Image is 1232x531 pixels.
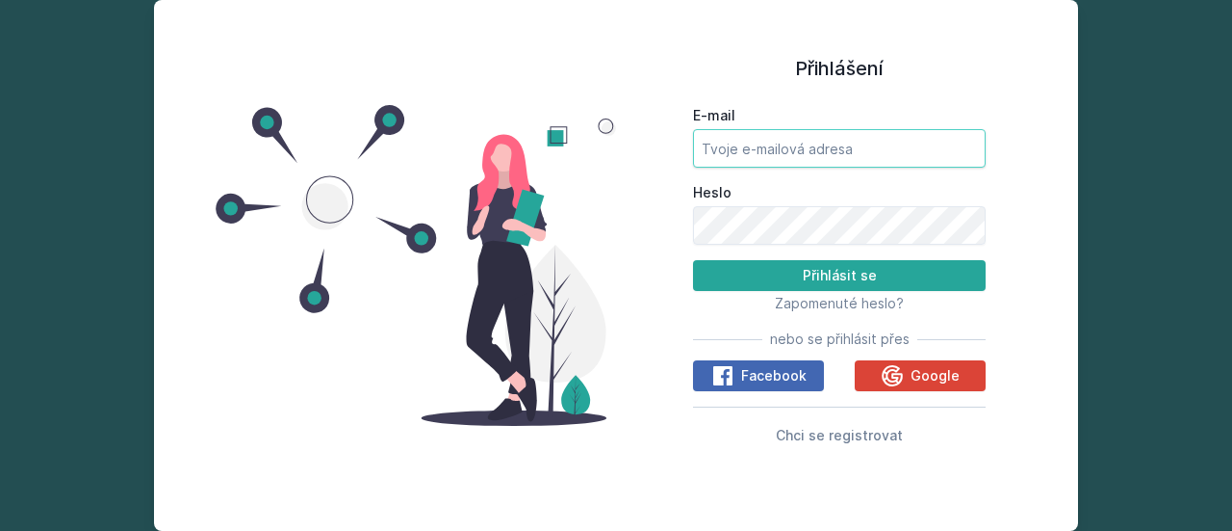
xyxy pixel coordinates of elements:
[770,330,910,349] span: nebo se přihlásit přes
[693,129,986,168] input: Tvoje e-mailová adresa
[693,260,986,291] button: Přihlásit se
[693,106,986,125] label: E-mail
[776,427,903,443] span: Chci se registrovat
[693,54,986,83] h1: Přihlášení
[855,360,986,391] button: Google
[741,366,807,385] span: Facebook
[693,183,986,202] label: Heslo
[776,423,903,446] button: Chci se registrovat
[911,366,960,385] span: Google
[693,360,824,391] button: Facebook
[775,295,904,311] span: Zapomenuté heslo?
